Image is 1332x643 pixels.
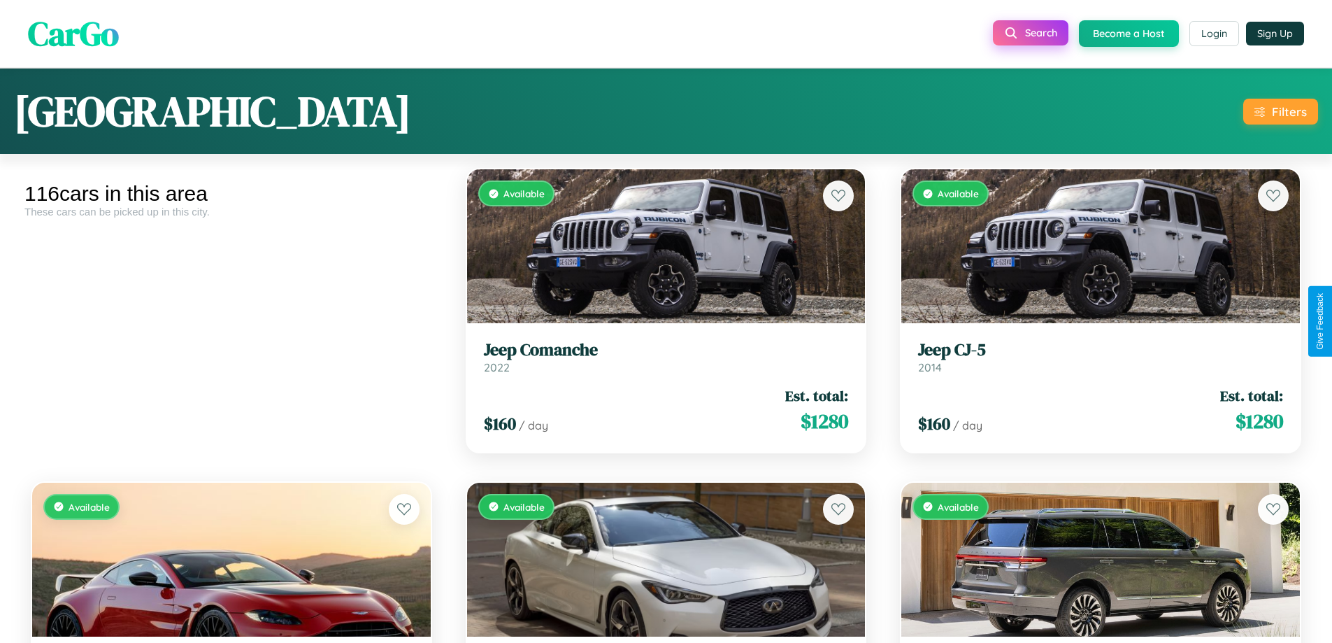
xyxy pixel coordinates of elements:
span: CarGo [28,10,119,57]
span: 2014 [918,360,942,374]
h1: [GEOGRAPHIC_DATA] [14,83,411,140]
a: Jeep CJ-52014 [918,340,1283,374]
a: Jeep Comanche2022 [484,340,849,374]
span: Search [1025,27,1057,39]
div: Filters [1272,104,1307,119]
span: / day [953,418,982,432]
span: Available [938,188,979,199]
button: Filters [1243,99,1318,125]
span: $ 1280 [1236,407,1283,435]
span: $ 160 [918,412,950,435]
span: Available [503,501,545,513]
div: 116 cars in this area [24,182,438,206]
h3: Jeep Comanche [484,340,849,360]
button: Search [993,20,1068,45]
span: Est. total: [1220,386,1283,406]
button: Sign Up [1246,22,1304,45]
span: $ 1280 [801,407,848,435]
h3: Jeep CJ-5 [918,340,1283,360]
button: Login [1189,21,1239,46]
span: Available [69,501,110,513]
span: Est. total: [785,386,848,406]
span: $ 160 [484,412,516,435]
button: Become a Host [1079,20,1179,47]
div: Give Feedback [1315,293,1325,350]
div: These cars can be picked up in this city. [24,206,438,218]
span: / day [519,418,548,432]
span: 2022 [484,360,510,374]
span: Available [503,188,545,199]
span: Available [938,501,979,513]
